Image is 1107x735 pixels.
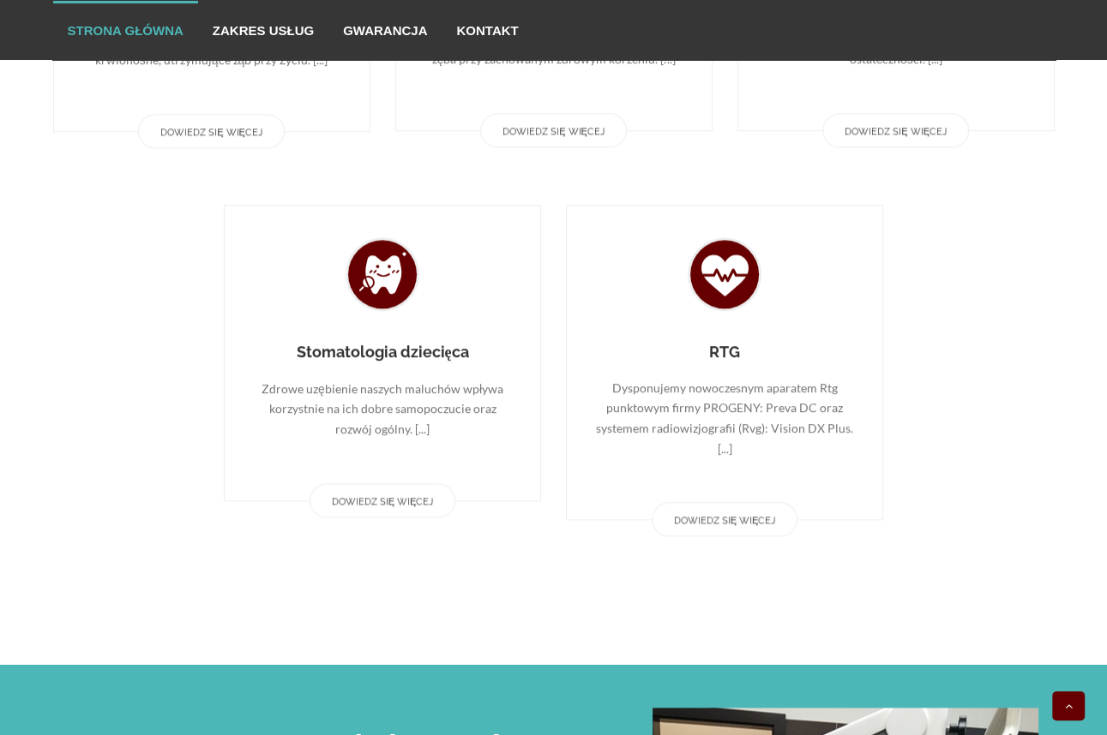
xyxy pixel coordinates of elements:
a: Gwarancja [328,1,442,59]
a: Zakres usług [198,1,328,59]
a: Dowiedz się więcej [822,113,969,147]
a: Kontakt [442,1,532,59]
p: Zdrowe uzębienie naszych maluchów wpływa korzystnie na ich dobre samopoczucie oraz rozwój ogólny.... [250,379,514,439]
p: Dysponujemy nowoczesnym aparatem Rtg punktowym firmy PROGENY: Preva DC oraz systemem radiowizjogr... [593,378,857,459]
h3: Stomatologia dziecięca [250,343,514,362]
a: Dowiedz się więcej [480,113,627,147]
h3: RTG [593,343,857,361]
a: Dowiedz się więcej [652,502,798,536]
a: Dowiedz się więcej [310,483,456,517]
a: Dowiedz się więcej [138,114,285,148]
a: Strona główna [53,1,198,59]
